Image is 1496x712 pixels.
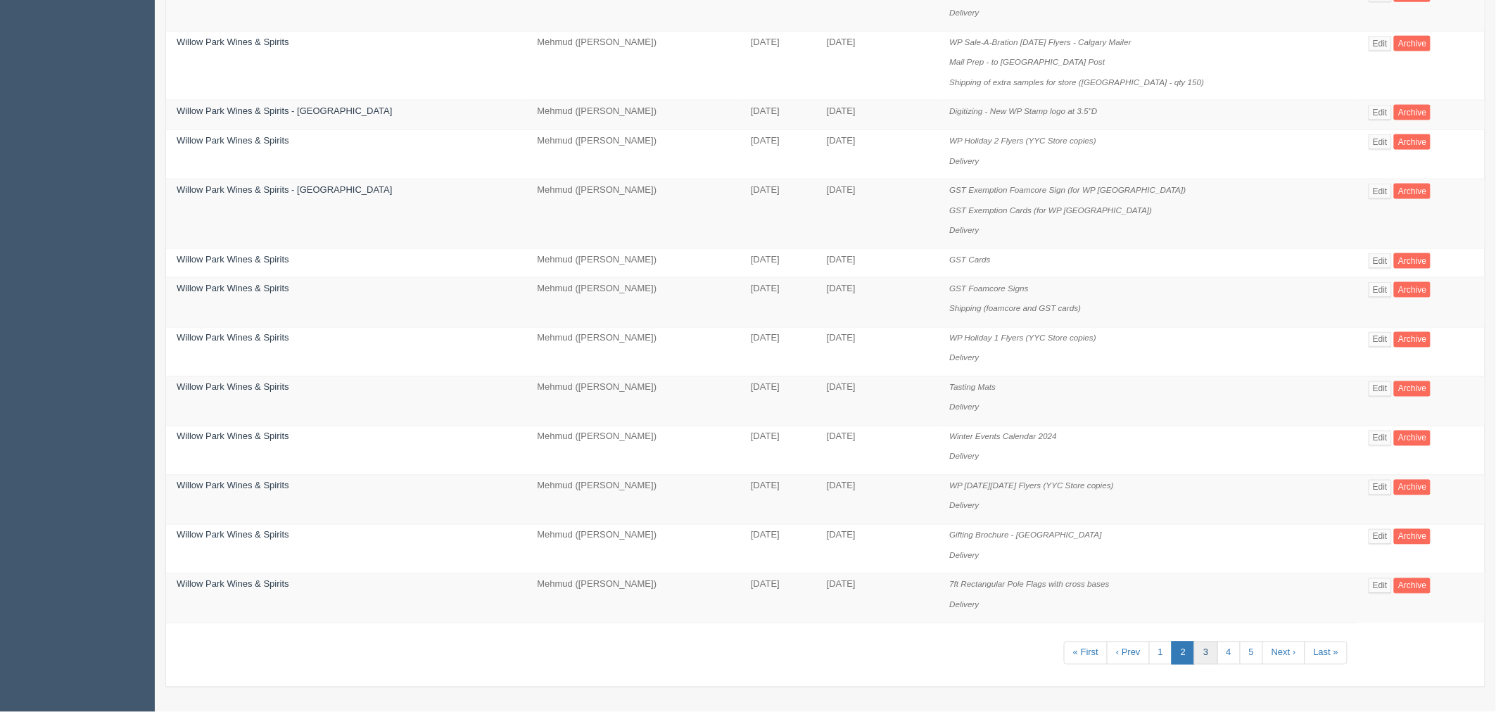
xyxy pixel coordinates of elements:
a: Edit [1369,381,1392,397]
td: Mehmud ([PERSON_NAME]) [527,376,741,426]
a: Willow Park Wines & Spirits [177,333,289,343]
i: Tasting Mats [949,383,996,392]
a: 5 [1240,642,1263,665]
a: 4 [1217,642,1241,665]
td: [DATE] [740,31,816,101]
a: Archive [1394,134,1431,150]
td: [DATE] [816,475,939,524]
td: Mehmud ([PERSON_NAME]) [527,327,741,376]
i: WP Holiday 1 Flyers (YYC Store copies) [949,333,1096,343]
i: GST Cards [949,255,990,264]
td: [DATE] [816,278,939,327]
td: [DATE] [816,31,939,101]
td: [DATE] [740,327,816,376]
a: Archive [1394,381,1431,397]
a: Archive [1394,253,1431,269]
td: Mehmud ([PERSON_NAME]) [527,278,741,327]
td: Mehmud ([PERSON_NAME]) [527,101,741,130]
td: [DATE] [740,475,816,524]
td: [DATE] [740,248,816,278]
td: [DATE] [816,248,939,278]
i: WP Holiday 2 Flyers (YYC Store copies) [949,136,1096,145]
a: Willow Park Wines & Spirits [177,431,289,442]
td: [DATE] [740,179,816,249]
i: Gifting Brochure - [GEOGRAPHIC_DATA] [949,530,1102,540]
td: [DATE] [816,376,939,426]
a: Edit [1369,105,1392,120]
a: Willow Park Wines & Spirits [177,37,289,47]
a: 3 [1194,642,1217,665]
i: GST Foamcore Signs [949,284,1028,293]
i: Delivery [949,600,979,609]
a: Edit [1369,36,1392,51]
a: Willow Park Wines & Spirits [177,382,289,393]
a: Archive [1394,184,1431,199]
a: Edit [1369,253,1392,269]
i: Delivery [949,156,979,165]
i: GST Exemption Cards (for WP [GEOGRAPHIC_DATA]) [949,205,1152,215]
i: GST Exemption Foamcore Sign (for WP [GEOGRAPHIC_DATA]) [949,185,1186,194]
td: [DATE] [816,130,939,179]
i: Delivery [949,8,979,17]
a: Edit [1369,184,1392,199]
i: Digitizing - New WP Stamp logo at 3.5"D [949,106,1097,115]
td: Mehmud ([PERSON_NAME]) [527,179,741,249]
a: Willow Park Wines & Spirits [177,579,289,590]
td: Mehmud ([PERSON_NAME]) [527,574,741,623]
a: Willow Park Wines & Spirits [177,135,289,146]
td: [DATE] [740,574,816,623]
a: Edit [1369,529,1392,545]
td: [DATE] [740,130,816,179]
a: « First [1064,642,1108,665]
i: Delivery [949,353,979,362]
td: [DATE] [816,179,939,249]
a: Last » [1305,642,1348,665]
a: Edit [1369,480,1392,495]
a: Edit [1369,282,1392,298]
i: Delivery [949,501,979,510]
a: Willow Park Wines & Spirits [177,283,289,293]
i: Delivery [949,402,979,412]
td: Mehmud ([PERSON_NAME]) [527,130,741,179]
a: Willow Park Wines & Spirits [177,530,289,540]
td: Mehmud ([PERSON_NAME]) [527,31,741,101]
td: [DATE] [740,426,816,475]
i: Delivery [949,225,979,234]
td: [DATE] [740,525,816,574]
td: Mehmud ([PERSON_NAME]) [527,248,741,278]
td: [DATE] [816,327,939,376]
a: Edit [1369,332,1392,348]
td: [DATE] [816,574,939,623]
td: Mehmud ([PERSON_NAME]) [527,426,741,475]
i: Shipping of extra samples for store ([GEOGRAPHIC_DATA] - qty 150) [949,77,1204,87]
i: WP Sale-A-Bration [DATE] Flyers - Calgary Mailer [949,37,1131,46]
i: Delivery [949,452,979,461]
a: Willow Park Wines & Spirits - [GEOGRAPHIC_DATA] [177,184,393,195]
i: 7ft Rectangular Pole Flags with cross bases [949,580,1109,589]
td: [DATE] [816,525,939,574]
a: 2 [1172,642,1195,665]
a: Edit [1369,134,1392,150]
i: Winter Events Calendar 2024 [949,432,1057,441]
a: Archive [1394,105,1431,120]
i: WP [DATE][DATE] Flyers (YYC Store copies) [949,481,1114,490]
a: Archive [1394,36,1431,51]
a: Archive [1394,480,1431,495]
i: Mail Prep - to [GEOGRAPHIC_DATA] Post [949,57,1105,66]
a: Willow Park Wines & Spirits [177,481,289,491]
a: Archive [1394,578,1431,594]
a: Next › [1262,642,1305,665]
a: Willow Park Wines & Spirits [177,254,289,265]
a: Edit [1369,578,1392,594]
td: [DATE] [816,101,939,130]
a: Willow Park Wines & Spirits - [GEOGRAPHIC_DATA] [177,106,393,116]
a: Archive [1394,431,1431,446]
td: [DATE] [740,278,816,327]
i: Delivery [949,551,979,560]
td: Mehmud ([PERSON_NAME]) [527,475,741,524]
a: ‹ Prev [1107,642,1150,665]
i: Shipping (foamcore and GST cards) [949,304,1081,313]
a: Archive [1394,529,1431,545]
a: Archive [1394,282,1431,298]
a: Edit [1369,431,1392,446]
